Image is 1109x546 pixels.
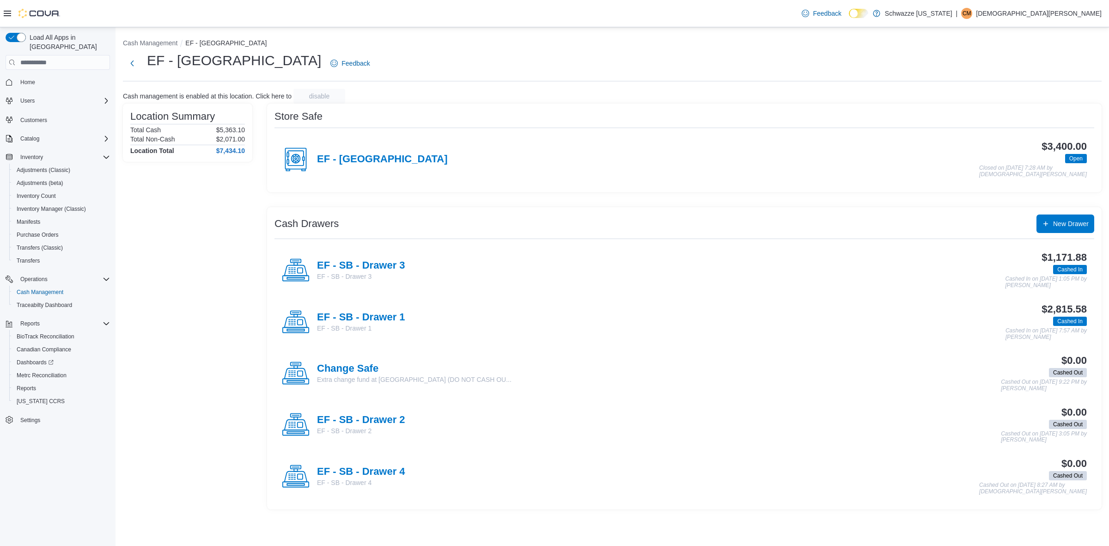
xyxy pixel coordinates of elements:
[6,72,110,451] nav: Complex example
[1053,472,1083,480] span: Cashed Out
[1036,215,1094,233] button: New Drawer
[1061,458,1087,469] h3: $0.00
[1042,252,1087,263] h3: $1,171.88
[9,286,114,299] button: Cash Management
[1049,368,1087,377] span: Cashed Out
[317,312,405,324] h4: EF - SB - Drawer 1
[20,417,40,424] span: Settings
[1053,219,1089,228] span: New Drawer
[13,242,67,253] a: Transfers (Classic)
[17,95,38,106] button: Users
[963,8,971,19] span: CM
[17,95,110,106] span: Users
[18,9,60,18] img: Cova
[885,8,952,19] p: Schwazze [US_STATE]
[9,215,114,228] button: Manifests
[2,317,114,330] button: Reports
[20,117,47,124] span: Customers
[13,300,110,311] span: Traceabilty Dashboard
[17,244,63,252] span: Transfers (Classic)
[13,216,110,227] span: Manifests
[317,466,405,478] h4: EF - SB - Drawer 4
[20,153,43,161] span: Inventory
[216,135,245,143] p: $2,071.00
[317,324,405,333] p: EF - SB - Drawer 1
[9,299,114,312] button: Traceabilty Dashboard
[13,287,67,298] a: Cash Management
[813,9,841,18] span: Feedback
[293,89,345,104] button: disable
[17,414,110,426] span: Settings
[274,218,339,229] h3: Cash Drawers
[17,346,71,353] span: Canadian Compliance
[13,331,78,342] a: BioTrack Reconciliation
[13,255,110,266] span: Transfers
[1061,407,1087,418] h3: $0.00
[13,287,110,298] span: Cash Management
[1049,420,1087,429] span: Cashed Out
[13,190,110,202] span: Inventory Count
[9,330,114,343] button: BioTrack Reconciliation
[9,241,114,254] button: Transfers (Classic)
[9,369,114,382] button: Metrc Reconciliation
[9,254,114,267] button: Transfers
[130,126,161,134] h6: Total Cash
[309,92,329,101] span: disable
[13,344,75,355] a: Canadian Compliance
[849,9,868,18] input: Dark Mode
[13,331,110,342] span: BioTrack Reconciliation
[216,147,245,154] h4: $7,434.10
[17,318,110,329] span: Reports
[798,4,845,23] a: Feedback
[17,77,39,88] a: Home
[17,192,56,200] span: Inventory Count
[13,383,110,394] span: Reports
[317,414,405,426] h4: EF - SB - Drawer 2
[1069,154,1083,163] span: Open
[20,97,35,104] span: Users
[327,54,373,73] a: Feedback
[20,276,48,283] span: Operations
[216,126,245,134] p: $5,363.10
[17,231,59,239] span: Purchase Orders
[9,356,114,369] a: Dashboards
[9,395,114,408] button: [US_STATE] CCRS
[17,372,67,379] span: Metrc Reconciliation
[123,92,292,100] p: Cash management is enabled at this location. Click here to
[13,229,110,240] span: Purchase Orders
[26,33,110,51] span: Load All Apps in [GEOGRAPHIC_DATA]
[17,133,43,144] button: Catalog
[1053,420,1083,429] span: Cashed Out
[9,343,114,356] button: Canadian Compliance
[1042,141,1087,152] h3: $3,400.00
[13,300,76,311] a: Traceabilty Dashboard
[1053,368,1083,377] span: Cashed Out
[17,288,63,296] span: Cash Management
[13,370,110,381] span: Metrc Reconciliation
[13,396,68,407] a: [US_STATE] CCRS
[17,359,54,366] span: Dashboards
[17,166,70,174] span: Adjustments (Classic)
[123,38,1102,49] nav: An example of EuiBreadcrumbs
[17,257,40,264] span: Transfers
[13,165,110,176] span: Adjustments (Classic)
[1001,379,1087,392] p: Cashed Out on [DATE] 9:22 PM by [PERSON_NAME]
[17,274,110,285] span: Operations
[956,8,958,19] p: |
[13,242,110,253] span: Transfers (Classic)
[17,152,110,163] span: Inventory
[317,426,405,436] p: EF - SB - Drawer 2
[13,357,110,368] span: Dashboards
[13,370,70,381] a: Metrc Reconciliation
[17,415,44,426] a: Settings
[13,396,110,407] span: Washington CCRS
[2,132,114,145] button: Catalog
[317,478,405,487] p: EF - SB - Drawer 4
[13,229,62,240] a: Purchase Orders
[17,179,63,187] span: Adjustments (beta)
[17,385,36,392] span: Reports
[13,203,90,215] a: Inventory Manager (Classic)
[1049,471,1087,480] span: Cashed Out
[17,115,51,126] a: Customers
[317,272,405,281] p: EF - SB - Drawer 3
